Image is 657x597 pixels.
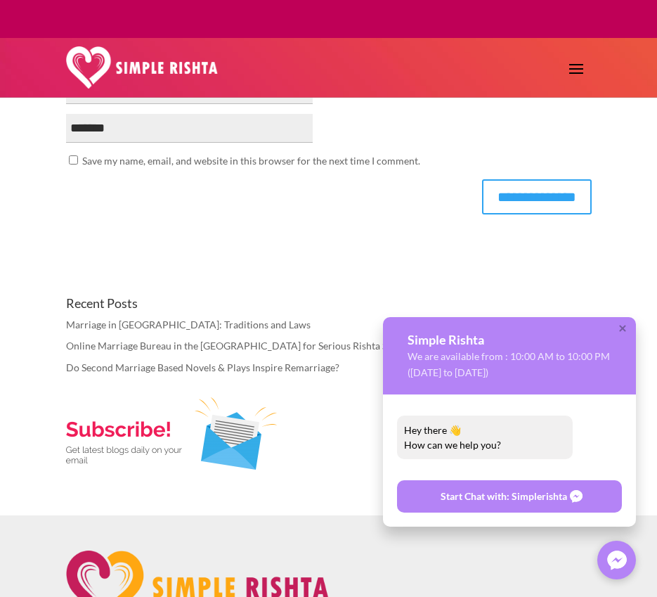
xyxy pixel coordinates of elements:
[82,155,420,167] label: Save my name, email, and website in this browser for the next time I comment.
[66,319,311,330] a: Marriage in [GEOGRAPHIC_DATA]: Traditions and Laws
[434,488,567,505] span: Start Chat with: Simplerishta
[66,297,592,316] h4: Recent Posts
[66,361,339,373] a: Do Second Marriage Based Novels & Plays Inspire Remarriage?
[603,546,631,574] img: Messenger
[404,423,566,452] div: Hey there 👋 How can we help you?
[408,331,622,349] h3: Simple Rishta
[567,487,585,506] img: messenger
[397,480,622,513] a: Start Chat with: Simplerishta
[408,349,622,380] p: We are available from : 10:00 AM to 10:00 PM ([DATE] to [DATE])
[66,340,415,352] a: Online Marriage Bureau in the [GEOGRAPHIC_DATA] for Serious Rishta Seekers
